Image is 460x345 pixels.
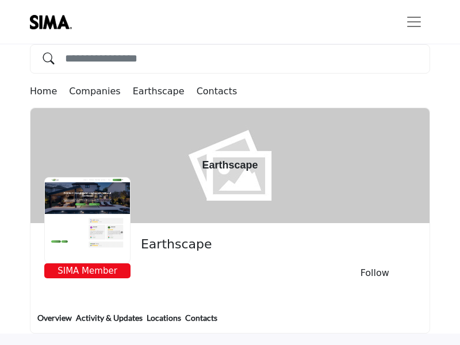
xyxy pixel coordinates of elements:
[328,270,338,276] button: Like
[185,312,218,333] a: Contacts
[133,86,185,97] a: Earthscape
[407,271,416,277] button: More details
[398,10,430,33] button: Toggle navigation
[30,15,78,29] img: site Logo
[343,263,401,283] button: Follow
[146,312,182,333] a: Locations
[37,312,72,333] a: Overview
[69,86,132,97] a: Companies
[202,108,258,223] h1: Earthscape
[30,86,69,97] a: Home
[141,237,410,252] h2: Earthscape
[75,312,143,333] a: Activity & Updates
[30,44,430,74] input: Search Solutions
[47,264,128,278] span: SIMA Member
[187,86,237,97] a: Contacts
